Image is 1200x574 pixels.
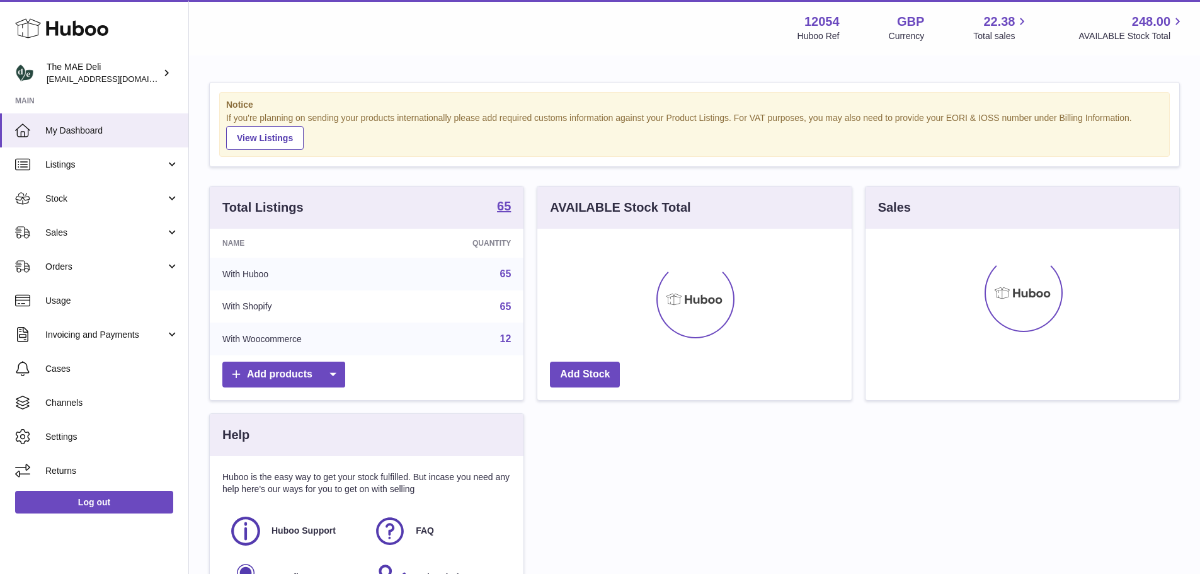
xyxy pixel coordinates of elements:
span: My Dashboard [45,125,179,137]
h3: Help [222,427,249,444]
span: 22.38 [983,13,1015,30]
span: Usage [45,295,179,307]
div: Currency [889,30,925,42]
a: 65 [497,200,511,215]
td: With Huboo [210,258,404,290]
a: 12 [500,333,511,344]
span: Total sales [973,30,1029,42]
a: 65 [500,301,511,312]
div: Huboo Ref [797,30,840,42]
span: Invoicing and Payments [45,329,166,341]
span: [EMAIL_ADDRESS][DOMAIN_NAME] [47,74,185,84]
p: Huboo is the easy way to get your stock fulfilled. But incase you need any help here's our ways f... [222,471,511,495]
a: FAQ [373,514,505,548]
strong: 65 [497,200,511,212]
h3: Total Listings [222,199,304,216]
span: Settings [45,431,179,443]
a: Log out [15,491,173,514]
span: 248.00 [1132,13,1170,30]
div: The MAE Deli [47,61,160,85]
img: internalAdmin-12054@internal.huboo.com [15,64,34,83]
span: Cases [45,363,179,375]
span: AVAILABLE Stock Total [1078,30,1185,42]
strong: GBP [897,13,924,30]
td: With Shopify [210,290,404,323]
span: Returns [45,465,179,477]
span: Sales [45,227,166,239]
span: Stock [45,193,166,205]
h3: Sales [878,199,911,216]
strong: Notice [226,99,1163,111]
td: With Woocommerce [210,323,404,355]
a: Add products [222,362,345,387]
div: If you're planning on sending your products internationally please add required customs informati... [226,112,1163,150]
strong: 12054 [804,13,840,30]
h3: AVAILABLE Stock Total [550,199,690,216]
span: Listings [45,159,166,171]
span: Channels [45,397,179,409]
th: Quantity [404,229,523,258]
span: Huboo Support [271,525,336,537]
a: Add Stock [550,362,620,387]
span: FAQ [416,525,434,537]
span: Orders [45,261,166,273]
a: Huboo Support [229,514,360,548]
th: Name [210,229,404,258]
a: 248.00 AVAILABLE Stock Total [1078,13,1185,42]
a: View Listings [226,126,304,150]
a: 65 [500,268,511,279]
a: 22.38 Total sales [973,13,1029,42]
